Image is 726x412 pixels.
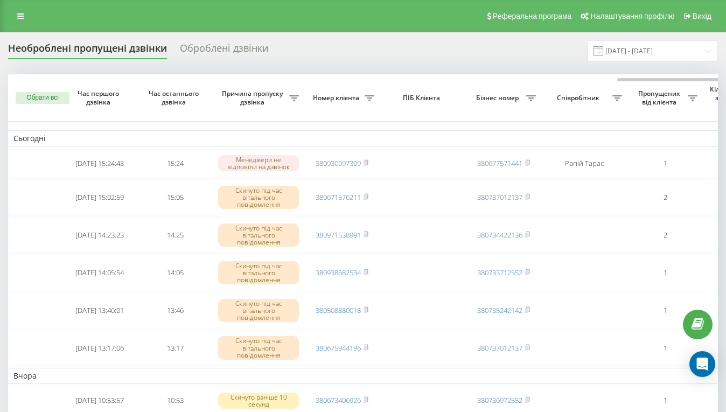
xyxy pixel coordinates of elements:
[627,330,703,366] td: 1
[477,192,522,202] a: 380737012137
[590,12,674,20] span: Налаштування профілю
[477,343,522,353] a: 380737012137
[627,292,703,328] td: 1
[137,292,213,328] td: 13:46
[633,89,688,106] span: Пропущених від клієнта
[180,43,268,59] div: Оброблені дзвінки
[627,255,703,290] td: 1
[310,94,365,102] span: Номер клієнта
[62,292,137,328] td: [DATE] 13:46:01
[218,336,299,360] div: Скинуто під час вітального повідомлення
[389,94,457,102] span: ПІБ Клієнта
[541,149,627,178] td: Рапій Тарас
[316,305,361,315] a: 380508880018
[547,94,612,102] span: Співробітник
[16,92,69,104] button: Обрати всі
[62,217,137,253] td: [DATE] 14:23:23
[316,230,361,240] a: 380971538991
[137,330,213,366] td: 13:17
[316,192,361,202] a: 380671576211
[316,268,361,277] a: 380938682534
[218,186,299,210] div: Скинуто під час вітального повідомлення
[62,149,137,178] td: [DATE] 15:24:43
[146,89,204,106] span: Час останнього дзвінка
[137,179,213,215] td: 15:05
[627,217,703,253] td: 2
[218,299,299,323] div: Скинуто під час вітального повідомлення
[471,94,526,102] span: Бізнес номер
[137,217,213,253] td: 14:25
[218,224,299,247] div: Скинуто під час вітального повідомлення
[693,12,711,20] span: Вихід
[62,330,137,366] td: [DATE] 13:17:06
[218,261,299,285] div: Скинуто під час вітального повідомлення
[477,268,522,277] a: 380733712552
[477,395,522,405] a: 380736972552
[477,158,522,168] a: 380677571441
[316,395,361,405] a: 380673406926
[62,255,137,290] td: [DATE] 14:05:54
[218,155,299,171] div: Менеджери не відповіли на дзвінок
[627,149,703,178] td: 1
[62,179,137,215] td: [DATE] 15:02:59
[218,89,289,106] span: Причина пропуску дзвінка
[493,12,572,20] span: Реферальна програма
[316,343,361,353] a: 380675944196
[137,255,213,290] td: 14:05
[218,393,299,409] div: Скинуто раніше 10 секунд
[316,158,361,168] a: 380930097309
[627,179,703,215] td: 2
[8,43,167,59] div: Необроблені пропущені дзвінки
[689,351,715,377] div: Open Intercom Messenger
[477,230,522,240] a: 380734422136
[137,149,213,178] td: 15:24
[477,305,522,315] a: 380735242142
[71,89,129,106] span: Час першого дзвінка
